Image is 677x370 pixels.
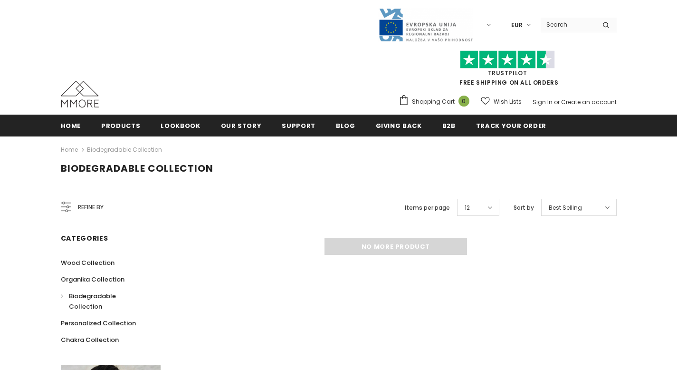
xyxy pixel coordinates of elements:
[282,115,315,136] a: support
[61,275,124,284] span: Organika Collection
[376,115,422,136] a: Giving back
[101,115,140,136] a: Products
[460,50,555,69] img: Trust Pilot Stars
[458,96,469,107] span: 0
[61,288,150,315] a: Biodegradable Collection
[61,254,114,271] a: Wood Collection
[161,121,200,130] span: Lookbook
[336,121,355,130] span: Blog
[554,98,560,106] span: or
[514,203,534,213] label: Sort by
[511,20,523,30] span: EUR
[549,203,582,213] span: Best Selling
[61,144,78,156] a: Home
[399,55,617,87] span: FREE SHIPPING ON ALL ORDERS
[61,258,114,267] span: Wood Collection
[221,121,262,130] span: Our Story
[465,203,470,213] span: 12
[412,97,455,107] span: Shopping Cart
[378,20,473,29] a: Javni Razpis
[476,115,546,136] a: Track your order
[494,97,522,107] span: Wish Lists
[61,271,124,288] a: Organika Collection
[442,121,456,130] span: B2B
[481,93,522,110] a: Wish Lists
[442,115,456,136] a: B2B
[378,8,473,42] img: Javni Razpis
[61,121,81,130] span: Home
[101,121,140,130] span: Products
[69,292,116,311] span: Biodegradable Collection
[221,115,262,136] a: Our Story
[61,234,108,243] span: Categories
[488,69,527,77] a: Trustpilot
[61,331,119,348] a: Chakra Collection
[376,121,422,130] span: Giving back
[476,121,546,130] span: Track your order
[61,335,119,344] span: Chakra Collection
[161,115,200,136] a: Lookbook
[541,18,595,31] input: Search Site
[78,202,104,213] span: Refine by
[61,319,136,328] span: Personalized Collection
[61,81,99,107] img: MMORE Cases
[61,315,136,331] a: Personalized Collection
[61,162,213,175] span: Biodegradable Collection
[533,98,553,106] a: Sign In
[336,115,355,136] a: Blog
[61,115,81,136] a: Home
[405,203,450,213] label: Items per page
[282,121,315,130] span: support
[399,95,474,109] a: Shopping Cart 0
[87,146,162,154] a: Biodegradable Collection
[561,98,617,106] a: Create an account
